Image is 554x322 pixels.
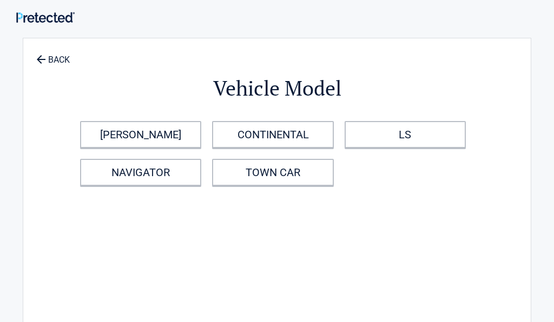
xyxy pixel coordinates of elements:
[212,159,333,186] a: TOWN CAR
[80,159,201,186] a: NAVIGATOR
[34,45,72,64] a: BACK
[345,121,466,148] a: LS
[212,121,333,148] a: CONTINENTAL
[16,12,75,23] img: Main Logo
[83,75,471,102] h2: Vehicle Model
[80,121,201,148] a: [PERSON_NAME]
